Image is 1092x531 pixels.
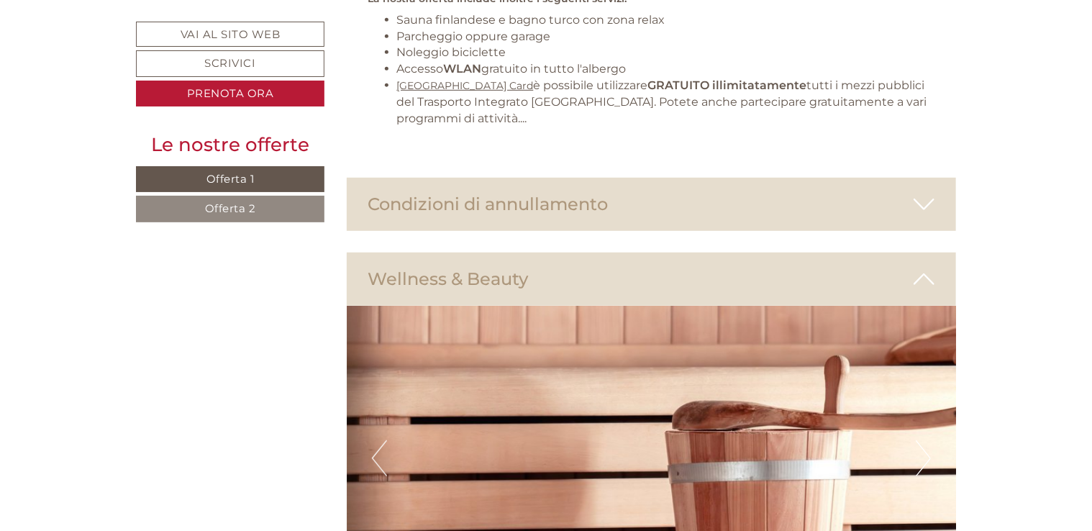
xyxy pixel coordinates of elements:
li: Accesso gratuito in tutto l'albergo [397,61,935,78]
li: Noleggio biciclette [397,45,935,61]
a: Vai al sito web [136,22,324,47]
li: Sauna finlandese e bagno turco con zona relax [397,12,935,29]
button: Invia [489,378,568,405]
button: Previous [372,440,387,476]
li: Parcheggio oppure garage [397,29,935,45]
strong: WLAN [444,62,482,76]
div: [GEOGRAPHIC_DATA] [22,42,241,53]
div: Disponibilità dal 02/10 al 06/10 partenza Camera matrimoniale Mezza pensione [313,86,556,162]
div: Condizioni di annullamento [347,178,957,231]
div: [DATE] [256,11,311,35]
div: Lei [320,88,545,100]
a: [GEOGRAPHIC_DATA] Card [397,79,534,92]
a: Scrivici [136,50,324,77]
span: Offerta 1 [206,172,255,186]
div: Wellness & Beauty [347,253,957,306]
a: Prenota ora [136,81,324,107]
li: è possibile utilizzare tutti i mezzi pubblici del Trasporto Integrato [GEOGRAPHIC_DATA]. Potete a... [397,78,935,127]
div: Le nostre offerte [136,132,324,158]
button: Next [916,440,931,476]
strong: GRATUITO illimitatamente [648,78,807,92]
span: Offerta 2 [205,201,256,215]
small: 14:38 [320,150,545,160]
small: 14:37 [22,70,241,80]
div: Buon giorno, come possiamo aiutarla? [11,39,248,83]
